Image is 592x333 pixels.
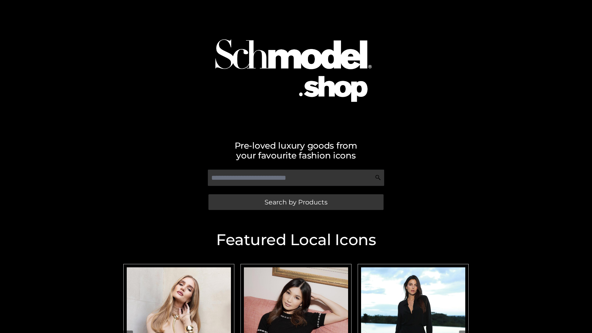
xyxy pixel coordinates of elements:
h2: Featured Local Icons​ [120,232,472,248]
h2: Pre-loved luxury goods from your favourite fashion icons [120,141,472,160]
span: Search by Products [265,199,327,205]
a: Search by Products [208,194,384,210]
img: Search Icon [375,175,381,181]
